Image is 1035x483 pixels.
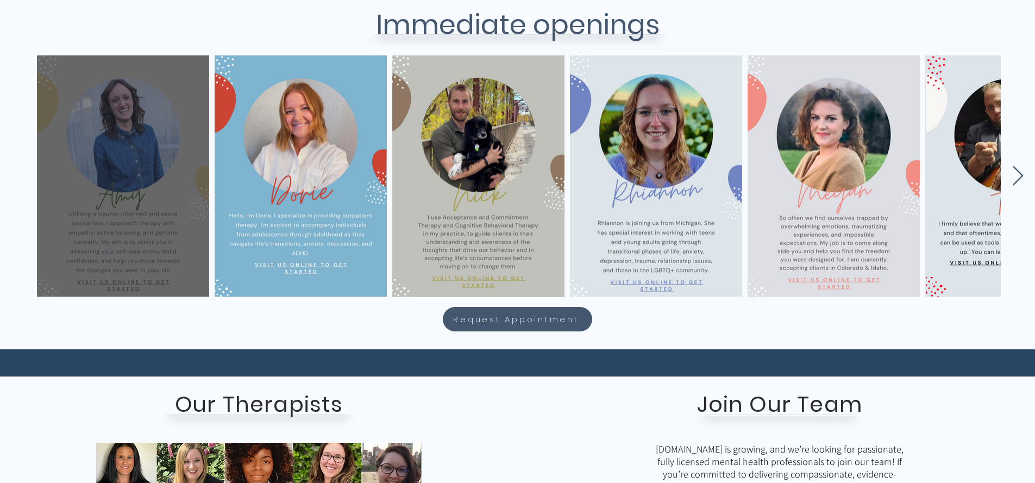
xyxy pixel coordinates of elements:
span: Request Appointment [453,313,579,325]
a: Request Appointment [443,307,592,331]
span: Join Our Team [697,389,862,419]
img: Rhiannon [570,55,742,297]
button: Next Item [1012,166,1024,187]
span: Our Therapists [175,389,343,419]
img: Megan [748,55,920,297]
h2: Immediate openings [252,4,784,46]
